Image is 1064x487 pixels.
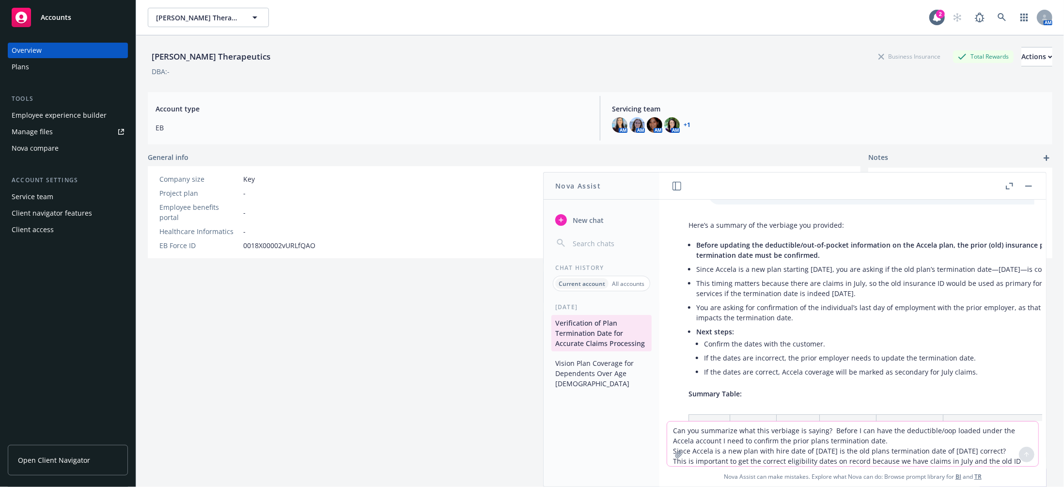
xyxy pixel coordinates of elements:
span: Before updating the deductible/out-of-pocket information on the Accela plan, the prior (old) insu... [696,240,1059,260]
a: Plans [8,59,128,75]
span: Next steps: [696,327,734,336]
li: Confirm the dates with the customer. [704,337,1064,351]
th: Termination Date [876,415,943,433]
li: This timing matters because there are claims in July, so the old insurance ID would be used as pr... [696,276,1064,300]
span: [PERSON_NAME] Therapeutics [156,13,240,23]
li: If the dates are correct, Accela coverage will be marked as secondary for July claims. [704,365,1064,379]
li: Since Accela is a new plan starting [DATE], you are asking if the old plan’s termination date—[DA... [696,262,1064,276]
a: add [1041,152,1052,164]
th: Policy [777,415,820,433]
a: Client navigator features [8,205,128,221]
span: - [243,188,246,198]
th: ID [730,415,777,433]
a: Search [992,8,1012,27]
div: DBA: - [152,66,170,77]
div: Nova compare [12,141,59,156]
a: TR [974,472,982,481]
img: photo [629,117,645,133]
span: New chat [571,215,604,225]
div: Service team [12,189,53,204]
div: EB Force ID [159,240,239,251]
div: Tools [8,94,128,104]
div: Project plan [159,188,239,198]
span: General info [148,152,188,162]
th: Plan [689,415,730,433]
div: Employee experience builder [12,108,107,123]
span: Account type [156,104,588,114]
img: photo [664,117,680,133]
div: Employee benefits portal [159,202,239,222]
div: Account settings [8,175,128,185]
span: 0018X00002vURLfQAO [243,240,315,251]
div: [DATE] [544,303,659,311]
a: Manage files [8,124,128,140]
img: photo [612,117,627,133]
span: Accounts [41,14,71,21]
div: Chat History [544,264,659,272]
div: Healthcare Informatics [159,226,239,236]
th: Notes [943,415,1064,433]
button: [PERSON_NAME] Therapeutics [148,8,269,27]
li: You are asking for confirmation of the individual’s last day of employment with the prior employe... [696,300,1064,325]
button: Actions [1021,47,1052,66]
a: Overview [8,43,128,58]
span: Nova Assist can make mistakes. Explore what Nova can do: Browse prompt library for and [724,467,982,487]
span: EB [156,123,588,133]
span: Open Client Navigator [18,455,90,465]
div: Company size [159,174,239,184]
div: Client navigator features [12,205,92,221]
span: Notes [868,152,888,164]
a: Client access [8,222,128,237]
th: Effective Date [820,415,876,433]
div: Total Rewards [953,50,1014,63]
div: Plans [12,59,29,75]
a: Service team [8,189,128,204]
p: All accounts [612,280,644,288]
li: If the dates are incorrect, the prior employer needs to update the termination date. [704,351,1064,365]
span: Key [243,174,255,184]
a: Employee experience builder [8,108,128,123]
h1: Nova Assist [555,181,601,191]
p: Current account [559,280,605,288]
a: +1 [684,122,690,128]
a: Report a Bug [970,8,989,27]
img: photo [647,117,662,133]
div: Overview [12,43,42,58]
input: Search chats [571,236,648,250]
span: - [243,207,246,218]
a: Accounts [8,4,128,31]
div: Client access [12,222,54,237]
a: Switch app [1015,8,1034,27]
button: Verification of Plan Termination Date for Accurate Claims Processing [551,315,652,351]
div: [PERSON_NAME] Therapeutics [148,50,274,63]
button: New chat [551,211,652,229]
div: Manage files [12,124,53,140]
a: Start snowing [948,8,967,27]
a: BI [955,472,961,481]
span: - [243,226,246,236]
p: Here’s a summary of the verbiage you provided: [688,220,1064,230]
div: 2 [936,10,945,18]
div: Business Insurance [874,50,945,63]
span: Summary Table: [688,389,742,398]
span: Servicing team [612,104,1045,114]
a: Nova compare [8,141,128,156]
button: Vision Plan Coverage for Dependents Over Age [DEMOGRAPHIC_DATA] [551,355,652,392]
